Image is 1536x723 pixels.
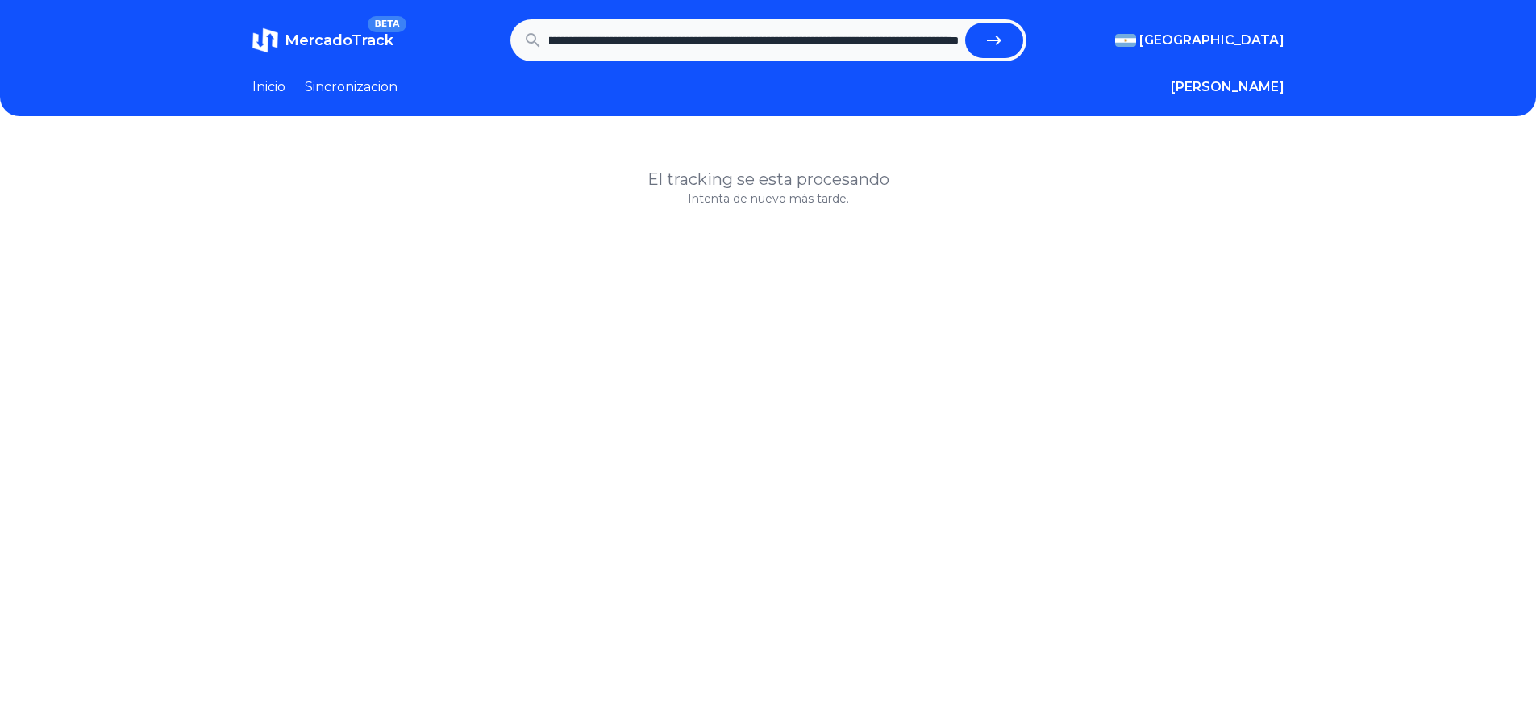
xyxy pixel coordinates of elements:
[252,27,393,53] a: MercadoTrackBETA
[1139,31,1284,50] span: [GEOGRAPHIC_DATA]
[285,31,393,49] span: MercadoTrack
[252,77,285,97] a: Inicio
[1171,77,1284,97] button: [PERSON_NAME]
[1115,34,1136,47] img: Argentina
[252,27,278,53] img: MercadoTrack
[252,190,1284,207] p: Intenta de nuevo más tarde.
[252,168,1284,190] h1: El tracking se esta procesando
[1115,31,1284,50] button: [GEOGRAPHIC_DATA]
[305,77,398,97] a: Sincronizacion
[368,16,406,32] span: BETA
